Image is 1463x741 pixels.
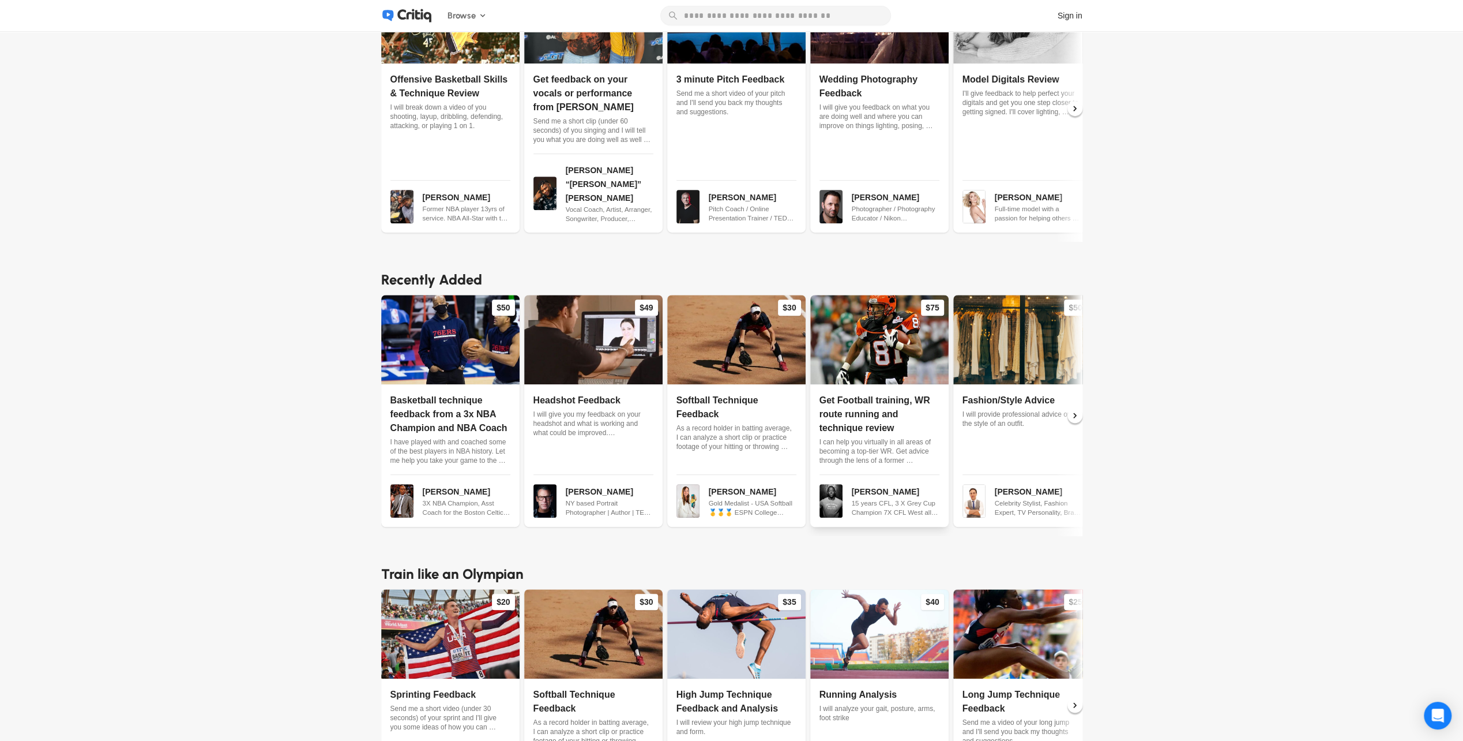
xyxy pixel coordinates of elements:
img: File [390,484,413,518]
span: Model Digitals Review [962,74,1059,84]
p: I will review your high jump technique and form. [676,718,796,736]
span: Photographer / Photography Educator / Nikon Ambassador / WPPI's most awarded photographer & 1st G... [852,204,939,223]
a: $75Get Football training, WR route running and technique reviewI can help you virtually in all ar... [810,295,949,527]
img: File [962,190,986,223]
span: [PERSON_NAME] [423,487,490,496]
span: [PERSON_NAME] [709,487,776,496]
span: Pitch Coach / Online Presentation Trainer / TEDx Speech Coach / Creator of The Pitch Canvas© / Au... [709,204,796,223]
span: [PERSON_NAME] “[PERSON_NAME]” [PERSON_NAME] [566,166,641,203]
span: Wedding Photography Feedback [819,74,917,98]
span: Basketball technique feedback from a 3x NBA Champion and NBA Coach [390,395,507,433]
span: Full-time model with a passion for helping others do the same [995,204,1082,223]
span: Former NBA player 13yrs of service. NBA All-Star with the Los Angeles Lakers [423,204,510,223]
a: $49Headshot FeedbackI will give you my feedback on your headshot and what is working and what cou... [524,295,663,527]
span: Headshot Feedback [533,395,620,405]
div: Open Intercom Messenger [1424,702,1451,729]
span: NY based Portrait Photographer | Author | TEDx Speaker | Educator | Canon Explorer of Light | Hea... [566,499,653,517]
p: I will give you feedback on what you are doing well and where you can improve on things lighting,... [819,103,939,130]
span: [PERSON_NAME] [995,487,1062,496]
div: $40 [921,594,943,610]
img: File [381,295,520,384]
img: File [676,190,699,223]
span: Softball Technique Feedback [533,690,615,713]
img: File [533,484,556,518]
span: Celebrity Stylist, Fashion Expert, TV Personality, Brand Consultant, On-Air Talent & Speaker [995,499,1082,517]
span: [PERSON_NAME] [709,193,776,202]
img: File [667,295,806,384]
div: $50 [492,300,514,316]
img: File [524,295,663,384]
div: $35 [778,594,800,610]
p: Send me a short video of your pitch and I'll send you back my thoughts and suggestions. [676,89,796,117]
img: File [676,484,699,518]
img: File [524,589,663,679]
span: Get feedback on your vocals or performance from [PERSON_NAME] [533,74,634,112]
span: Browse [447,9,476,23]
span: Long Jump Technique Feedback [962,690,1060,713]
p: I'll give feedback to help perfect your digitals and get you one step closer to getting signed. I... [962,89,1082,117]
div: Sign in [1058,10,1082,22]
p: I will provide professional advice on the style of an outfit. [962,410,1082,428]
img: File [819,484,843,518]
p: Send me a short clip (under 60 seconds) of you singing and I will tell you what you are doing wel... [533,117,653,144]
p: Send me a short video (under 30 seconds) of your sprint and I'll give you some ideas of how you c... [390,704,510,732]
a: $50Fashion/Style AdviceI will provide professional advice on the style of an outfit.[PERSON_NAME]... [953,295,1092,527]
p: I will break down a video of you shooting, layup, dribbling, defending, attacking, or playing 1 o... [390,103,510,130]
img: File [810,589,949,679]
img: File [390,190,413,223]
span: Vocal Coach, Artist, Arranger, Songwriter, Producer, [PERSON_NAME] Uncle & [PERSON_NAME] Duo, AGT... [566,205,653,223]
span: [PERSON_NAME] [995,193,1062,202]
span: Get Football training, WR route running and technique review [819,395,930,433]
span: Gold Medalist - USA Softball 🥇🥇🥇 ESPN College Softball Analyst 🥎 Professional & Motivational Spea... [709,499,796,517]
img: File [953,589,1092,679]
span: 15 years CFL, 3 X Grey Cup Champion 7X CFL West all start , 6 X CFL all star, 2006 CFL most outst... [852,499,939,517]
span: Softball Technique Feedback [676,395,758,419]
span: Fashion/Style Advice [962,395,1055,405]
div: $20 [492,594,514,610]
img: File [381,589,520,679]
span: Running Analysis [819,690,897,699]
span: Sprinting Feedback [390,690,476,699]
p: I will analyze your gait, posture, arms, foot strike [819,704,939,723]
img: File [819,190,843,223]
img: File [953,295,1092,384]
a: $30Softball Technique FeedbackAs a record holder in batting average, I can analyze a short clip o... [667,295,806,527]
img: File [667,589,806,679]
p: I have played with and coached some of the best players in NBA history. Let me help you take your... [390,437,510,465]
p: I will give you my feedback on your headshot and what is working and what could be improved. Whet... [533,410,653,437]
h2: Train like an Olympian [381,564,1082,585]
span: [PERSON_NAME] [852,193,919,202]
div: $30 [778,300,800,316]
span: High Jump Technique Feedback and Analysis [676,690,778,713]
div: $75 [921,300,943,316]
p: As a record holder in batting average, I can analyze a short clip or practice footage of your hit... [676,424,796,451]
img: File [810,295,949,384]
span: [PERSON_NAME] [423,193,490,202]
span: 3 minute Pitch Feedback [676,74,785,84]
div: $30 [635,594,657,610]
span: 3X NBA Champion, Asst Coach for the Boston Celtics, Former NBA All-Star Point Guard [423,499,510,517]
a: $50Basketball technique feedback from a 3x NBA Champion and NBA CoachI have played with and coach... [381,295,520,527]
div: $49 [635,300,657,316]
p: I can help you virtually in all areas of becoming a top-tier WR. Get advice through the lens of a... [819,437,939,465]
img: File [962,484,986,518]
h2: Recently Added [381,270,1082,290]
span: [PERSON_NAME] [566,487,633,496]
span: [PERSON_NAME] [852,487,919,496]
img: File [533,177,556,210]
span: Offensive Basketball Skills & Technique Review [390,74,508,98]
